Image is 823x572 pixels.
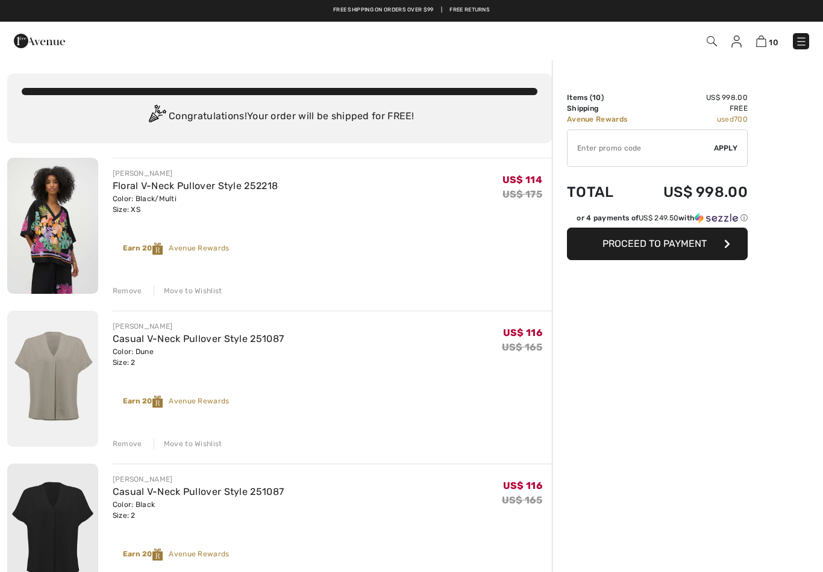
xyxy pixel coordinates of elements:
input: Promo code [568,130,714,166]
s: US$ 165 [502,341,542,353]
img: Reward-Logo.svg [152,549,163,561]
td: US$ 998.00 [642,92,748,103]
div: Color: Dune Size: 2 [113,346,284,368]
img: Casual V-Neck Pullover Style 251087 [7,311,98,447]
div: Avenue Rewards [123,243,230,255]
a: Floral V-Neck Pullover Style 252218 [113,180,278,191]
img: Menu [795,36,807,48]
div: [PERSON_NAME] [113,321,284,332]
td: US$ 998.00 [642,172,748,213]
span: US$ 116 [503,327,542,338]
div: [PERSON_NAME] [113,474,284,485]
td: Items ( ) [567,92,642,103]
span: 700 [734,115,748,123]
img: Search [707,36,717,46]
strong: Earn 20 [123,244,169,252]
s: US$ 165 [502,494,542,506]
td: used [642,114,748,125]
img: Floral V-Neck Pullover Style 252218 [7,158,98,294]
div: Remove [113,438,142,449]
img: Reward-Logo.svg [152,243,163,255]
img: Reward-Logo.svg [152,396,163,408]
span: US$ 114 [502,174,542,185]
s: US$ 175 [502,188,542,200]
td: Shipping [567,103,642,114]
button: Proceed to Payment [567,228,748,260]
span: 10 [769,38,778,47]
div: [PERSON_NAME] [113,168,278,179]
div: Color: Black Size: 2 [113,499,284,521]
div: or 4 payments of with [577,213,748,223]
div: Avenue Rewards [123,396,230,408]
td: Total [567,172,642,213]
span: | [441,6,442,14]
a: Casual V-Neck Pullover Style 251087 [113,486,284,497]
span: Proceed to Payment [602,238,707,249]
strong: Earn 20 [123,550,169,558]
a: 1ère Avenue [14,34,65,46]
a: Free shipping on orders over $99 [333,6,434,14]
img: Shopping Bag [756,36,766,47]
div: Color: Black/Multi Size: XS [113,193,278,215]
a: 10 [756,34,778,48]
img: Sezzle [695,213,738,223]
a: Casual V-Neck Pullover Style 251087 [113,333,284,344]
div: Remove [113,285,142,296]
img: 1ère Avenue [14,29,65,53]
span: US$ 116 [503,480,542,491]
span: Apply [714,143,738,154]
td: Avenue Rewards [567,114,642,125]
div: Move to Wishlist [154,285,222,296]
td: Free [642,103,748,114]
img: Congratulation2.svg [145,105,169,129]
strong: Earn 20 [123,397,169,405]
a: Free Returns [449,6,490,14]
span: 10 [592,93,601,102]
div: Move to Wishlist [154,438,222,449]
div: Avenue Rewards [123,549,230,561]
div: Congratulations! Your order will be shipped for FREE! [22,105,537,129]
div: or 4 payments ofUS$ 249.50withSezzle Click to learn more about Sezzle [567,213,748,228]
span: US$ 249.50 [639,214,678,222]
img: My Info [731,36,742,48]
